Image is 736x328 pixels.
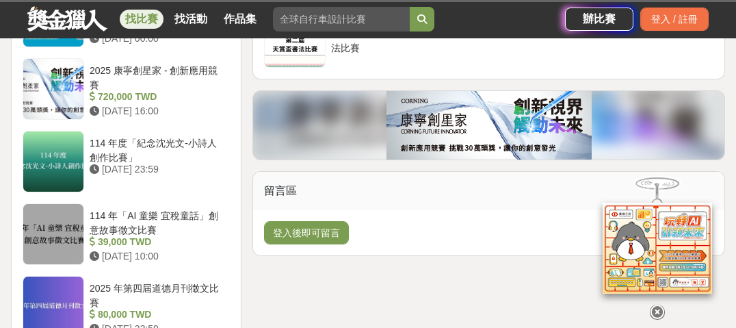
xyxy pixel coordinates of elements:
[640,8,709,31] div: 登入 / 註冊
[23,203,230,265] a: 114 年「AI 童樂 宜稅童話」創意故事徵文比賽 39,000 TWD [DATE] 10:00
[90,209,224,235] div: 114 年「AI 童樂 宜稅童話」創意故事徵文比賽
[218,10,262,29] a: 作品集
[90,249,224,264] div: [DATE] 10:00
[90,31,224,46] div: [DATE] 00:00
[23,131,230,192] a: 114 年度「紀念沈光文-小詩人創作比賽」 [DATE] 23:59
[264,221,349,244] button: 登入後即可留言
[565,8,633,31] a: 辦比賽
[264,21,408,68] a: 第二屆天賞盃書法比賽
[90,136,224,162] div: 114 年度「紀念沈光文-小詩人創作比賽」
[90,235,224,249] div: 39,000 TWD
[90,162,224,177] div: [DATE] 23:59
[331,27,403,53] div: 第二屆天賞盃書法比賽
[90,64,224,90] div: 2025 康寧創星家 - 創新應用競賽
[90,90,224,104] div: 720,000 TWD
[90,281,224,307] div: 2025 年第四屆道德月刊徵文比賽
[603,203,712,294] img: d2146d9a-e6f6-4337-9592-8cefde37ba6b.png
[273,7,410,31] input: 全球自行車設計比賽
[90,104,224,118] div: [DATE] 16:00
[23,58,230,120] a: 2025 康寧創星家 - 創新應用競賽 720,000 TWD [DATE] 16:00
[120,10,163,29] a: 找比賽
[253,172,724,210] div: 留言區
[169,10,213,29] a: 找活動
[386,91,592,160] img: 0520d8f5-be5d-4322-bbb5-99d28919c775.png
[90,307,224,322] div: 80,000 TWD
